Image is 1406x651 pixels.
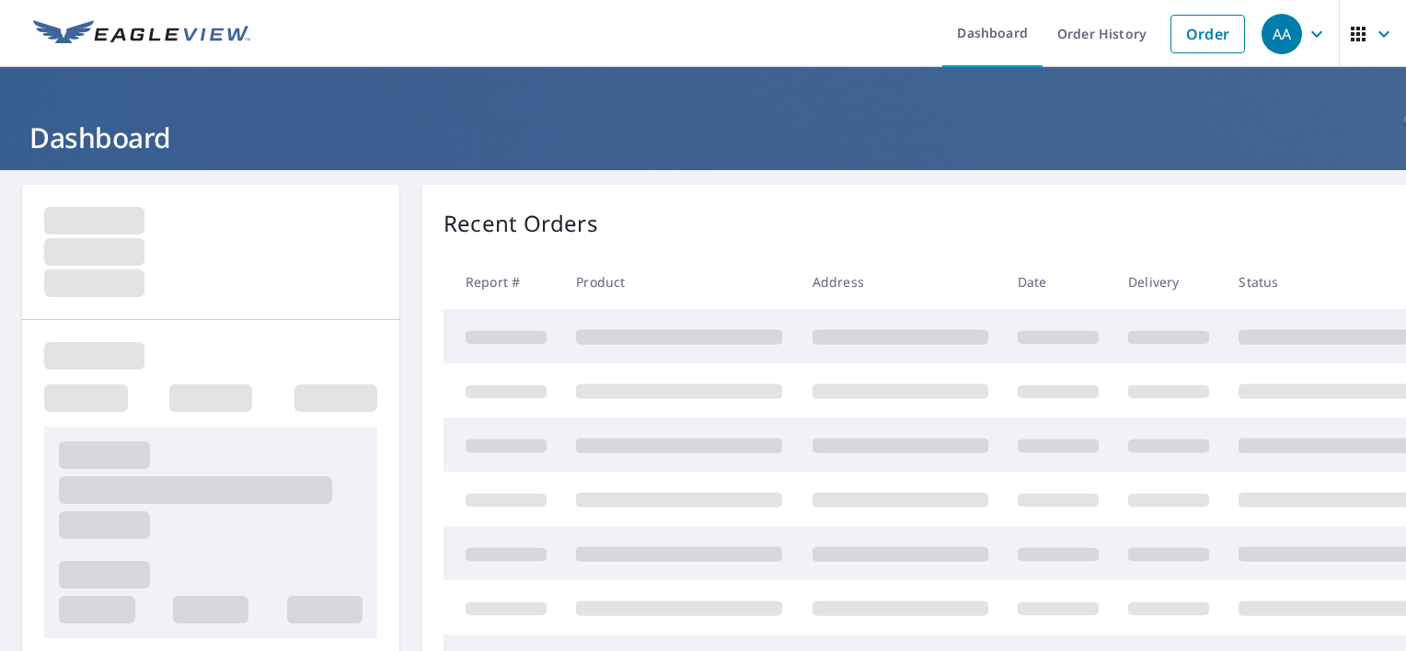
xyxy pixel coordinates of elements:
[561,255,797,309] th: Product
[1113,255,1224,309] th: Delivery
[1262,14,1302,54] div: AA
[798,255,1003,309] th: Address
[1170,15,1245,53] a: Order
[22,119,1384,156] h1: Dashboard
[444,207,598,240] p: Recent Orders
[33,20,250,48] img: EV Logo
[444,255,561,309] th: Report #
[1003,255,1113,309] th: Date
